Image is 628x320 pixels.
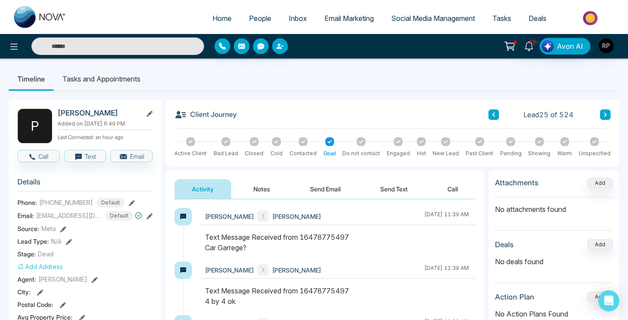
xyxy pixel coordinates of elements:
[205,212,254,221] span: [PERSON_NAME]
[391,14,475,23] span: Social Media Management
[495,256,613,267] p: No deals found
[38,275,87,284] span: [PERSON_NAME]
[557,41,583,51] span: Avon AI
[249,14,271,23] span: People
[38,249,54,259] span: Dead
[41,224,56,233] span: Meta
[36,211,102,220] span: [EMAIL_ADDRESS][DOMAIN_NAME]
[236,179,287,199] button: Notes
[433,150,459,157] div: New Lead
[58,132,153,141] p: Last Connected: an hour ago
[110,150,153,162] button: Email
[587,178,613,188] button: Add
[500,150,522,157] div: Pending
[529,14,546,23] span: Deals
[272,266,321,275] span: [PERSON_NAME]
[363,179,425,199] button: Send Text
[598,290,619,311] div: Open Intercom Messenger
[51,237,61,246] span: N/A
[54,67,149,91] li: Tasks and Appointments
[484,10,520,27] a: Tasks
[587,292,613,302] button: Add
[17,198,37,207] span: Phone:
[424,211,469,222] div: [DATE] 11:39 AM
[539,38,590,54] button: Avon AI
[58,120,153,128] p: Added on [DATE] 6:40 PM
[290,150,317,157] div: Contacted
[542,40,554,52] img: Lead Flow
[174,109,237,121] h3: Client Journey
[430,179,475,199] button: Call
[599,38,614,53] img: User Avatar
[245,150,263,157] div: Closed
[495,178,539,187] h3: Attachments
[272,212,321,221] span: [PERSON_NAME]
[529,38,537,46] span: 10+
[528,150,550,157] div: Showing
[214,150,238,157] div: Bad Lead
[212,14,232,23] span: Home
[424,264,469,276] div: [DATE] 11:39 AM
[205,266,254,275] span: [PERSON_NAME]
[382,10,484,27] a: Social Media Management
[17,262,63,271] button: Add Address
[495,293,534,301] h3: Action Plan
[174,150,207,157] div: Active Client
[560,8,623,28] img: Market-place.gif
[519,38,539,53] a: 10+
[557,150,572,157] div: Warm
[270,150,283,157] div: Cold
[466,150,493,157] div: Past Client
[289,14,307,23] span: Inbox
[240,10,280,27] a: People
[316,10,382,27] a: Email Marketing
[97,198,124,208] span: Default
[587,239,613,250] button: Add
[39,198,93,207] span: [PHONE_NUMBER]
[495,240,514,249] h3: Deals
[579,150,611,157] div: Unspecified
[520,10,555,27] a: Deals
[17,211,34,220] span: Email:
[587,179,613,186] span: Add
[495,197,613,214] p: No attachments found
[495,309,613,319] p: No Action Plans Found
[387,150,410,157] div: Engaged
[17,249,36,259] span: Stage:
[9,67,54,91] li: Timeline
[324,14,374,23] span: Email Marketing
[58,109,139,117] h2: [PERSON_NAME]
[523,109,573,120] span: Lead 25 of 524
[17,237,49,246] span: Lead Type:
[17,177,153,191] h3: Details
[174,179,231,199] button: Activity
[17,300,53,309] span: Postal Code :
[106,211,133,221] span: Default
[14,6,66,28] img: Nova CRM Logo
[492,14,511,23] span: Tasks
[17,109,52,143] div: P
[417,150,426,157] div: Hot
[17,275,36,284] span: Agent:
[324,150,336,157] div: Dead
[17,150,60,162] button: Call
[64,150,106,162] button: Text
[280,10,316,27] a: Inbox
[293,179,358,199] button: Send Email
[17,224,39,233] span: Source:
[342,150,380,157] div: Do not contact
[204,10,240,27] a: Home
[17,287,31,296] span: City :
